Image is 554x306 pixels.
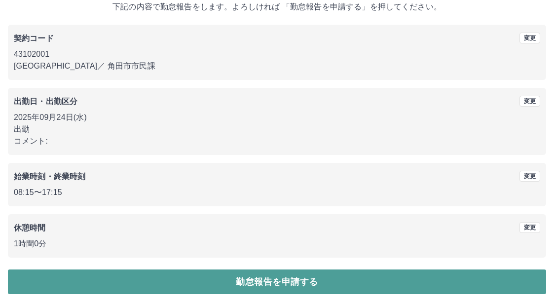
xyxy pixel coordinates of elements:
p: 1時間0分 [14,238,540,250]
p: 08:15 〜 17:15 [14,187,540,198]
p: 43102001 [14,48,540,60]
p: [GEOGRAPHIC_DATA] ／ 角田市市民課 [14,60,540,72]
b: 休憩時間 [14,224,46,232]
button: 変更 [519,171,540,182]
button: 変更 [519,33,540,43]
p: コメント: [14,135,540,147]
b: 出勤日・出勤区分 [14,97,77,106]
p: 2025年09月24日(水) [14,112,540,123]
b: 始業時刻・終業時刻 [14,172,85,181]
p: 出勤 [14,123,540,135]
button: 勤怠報告を申請する [8,269,546,294]
b: 契約コード [14,34,54,42]
button: 変更 [519,222,540,233]
button: 変更 [519,96,540,107]
p: 下記の内容で勤怠報告をします。よろしければ 「勤怠報告を申請する」を押してください。 [8,1,546,13]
